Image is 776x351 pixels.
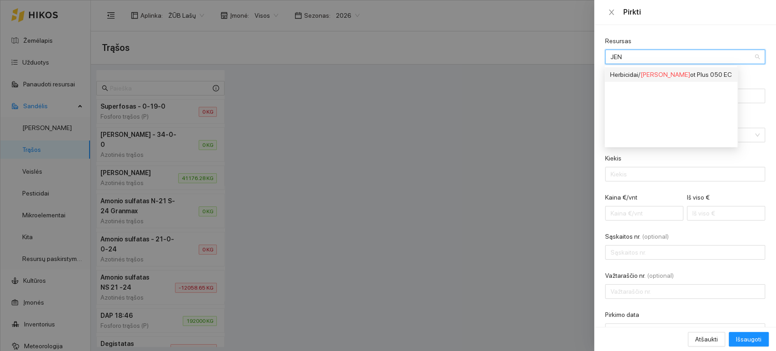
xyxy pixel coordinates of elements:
[605,8,618,17] button: Close
[687,206,765,221] input: Iš viso €
[605,193,637,202] label: Kaina €/vnt
[641,71,690,78] span: [PERSON_NAME]
[605,245,765,260] input: Sąskaitos nr.
[610,70,732,80] div: Herbicidai / ot Plus 050 EC
[605,154,621,163] label: Kiekis
[736,334,761,344] span: Išsaugoti
[605,36,631,46] label: Resursas
[605,284,765,299] input: Važtaraščio nr.
[623,7,765,17] div: Pirkti
[642,232,669,241] span: (optional)
[688,332,725,346] button: Atšaukti
[605,310,639,320] label: Pirkimo data
[608,9,615,16] span: close
[729,332,769,346] button: Išsaugoti
[605,271,674,281] label: Važtaraščio nr.
[687,193,710,202] label: Iš viso €
[605,167,765,181] input: Kiekis
[611,326,751,336] input: Pirkimo data
[611,50,753,64] input: Resursas
[605,232,669,241] label: Sąskaitos nr.
[605,206,683,221] input: Kaina €/vnt
[695,334,718,344] span: Atšaukti
[647,271,674,281] span: (optional)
